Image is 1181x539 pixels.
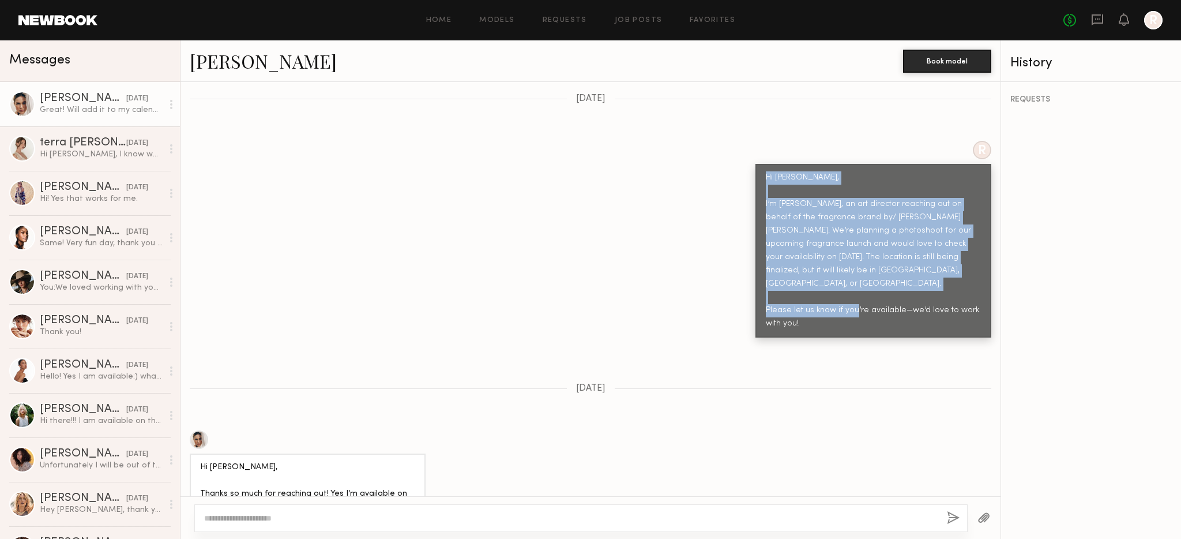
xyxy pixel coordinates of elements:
[40,448,126,460] div: [PERSON_NAME]
[126,138,148,149] div: [DATE]
[426,17,452,24] a: Home
[40,149,163,160] div: Hi [PERSON_NAME], I know we have been in discussion over text but I wanted to follow up here so e...
[126,271,148,282] div: [DATE]
[126,449,148,460] div: [DATE]
[40,182,126,193] div: [PERSON_NAME]
[40,371,163,382] div: Hello! Yes I am available:) what is the rate ?
[40,104,163,115] div: Great! Will add it to my calendar. Looking forward to working with you! :)
[903,55,991,65] a: Book model
[1010,96,1172,104] div: REQUESTS
[126,405,148,416] div: [DATE]
[40,460,163,471] div: Unfortunately I will be out of town i’m going on a family trip to [GEOGRAPHIC_DATA] then. Otherwi...
[40,271,126,282] div: [PERSON_NAME]
[1144,11,1163,29] a: R
[40,404,126,416] div: [PERSON_NAME]
[40,493,126,504] div: [PERSON_NAME]
[40,93,126,104] div: [PERSON_NAME]
[126,227,148,238] div: [DATE]
[126,93,148,104] div: [DATE]
[126,493,148,504] div: [DATE]
[40,504,163,515] div: Hey [PERSON_NAME], thank you so much for reaching out. Yes, I’m available and would love to work ...
[40,193,163,204] div: Hi! Yes that works for me.
[543,17,587,24] a: Requests
[576,384,605,394] span: [DATE]
[576,94,605,104] span: [DATE]
[126,360,148,371] div: [DATE]
[40,416,163,426] div: Hi there!!! I am available on the [DATE] to shoot. :)
[690,17,735,24] a: Favorites
[479,17,514,24] a: Models
[40,360,126,371] div: [PERSON_NAME]
[615,17,663,24] a: Job Posts
[40,226,126,238] div: [PERSON_NAME]
[9,54,70,67] span: Messages
[40,137,126,149] div: terra [PERSON_NAME]
[126,182,148,193] div: [DATE]
[40,282,163,293] div: You: We loved working with you! xx
[40,238,163,249] div: Same! Very fun day, thank you again
[190,48,337,73] a: [PERSON_NAME]
[40,327,163,338] div: Thank you!
[1010,57,1172,70] div: History
[40,315,126,327] div: [PERSON_NAME]
[126,316,148,327] div: [DATE]
[766,171,981,330] div: Hi [PERSON_NAME], I’m [PERSON_NAME], an art director reaching out on behalf of the fragrance bran...
[903,50,991,73] button: Book model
